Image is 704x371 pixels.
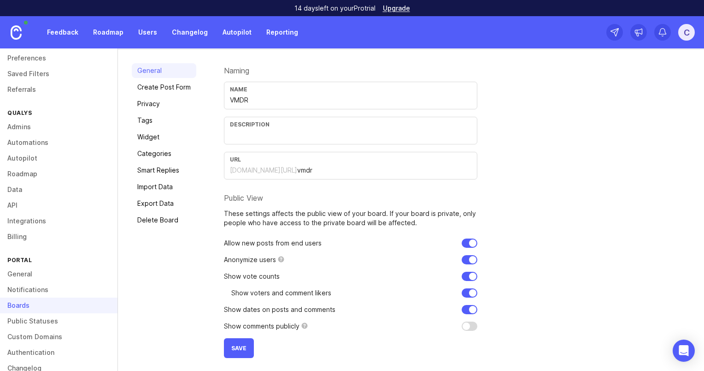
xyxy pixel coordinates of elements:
p: Anonymize users [224,255,276,264]
div: Description [230,121,471,128]
a: Tags [132,113,196,128]
div: Public View [224,194,477,202]
a: Widget [132,130,196,144]
a: Delete Board [132,213,196,227]
a: Users [133,24,163,41]
p: Show vote counts [224,272,280,281]
a: General [132,63,196,78]
a: Feedback [41,24,84,41]
a: Upgrade [383,5,410,12]
div: Open Intercom Messenger [673,340,695,362]
p: Show comments publicly [224,322,299,331]
a: Import Data [132,180,196,194]
a: Autopilot [217,24,257,41]
div: [DOMAIN_NAME][URL] [230,166,297,175]
a: Categories [132,146,196,161]
p: Allow new posts from end users [224,239,322,248]
div: Naming [224,67,477,74]
a: Reporting [261,24,304,41]
a: Create Post Form [132,80,196,95]
button: Save [224,338,254,358]
a: Changelog [166,24,213,41]
a: Smart Replies [132,163,196,178]
p: These settings affects the public view of your board. If your board is private, only people who h... [224,209,477,227]
div: URL [230,156,471,163]
p: 14 days left on your Pro trial [294,4,375,13]
span: Save [231,345,246,352]
a: Roadmap [88,24,129,41]
a: Export Data [132,196,196,211]
a: Privacy [132,96,196,111]
p: Show dates on posts and comments [224,305,335,314]
div: Name [230,86,471,93]
img: Canny Home [11,25,22,40]
p: Show voters and comment likers [231,288,331,298]
button: C [678,24,695,41]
